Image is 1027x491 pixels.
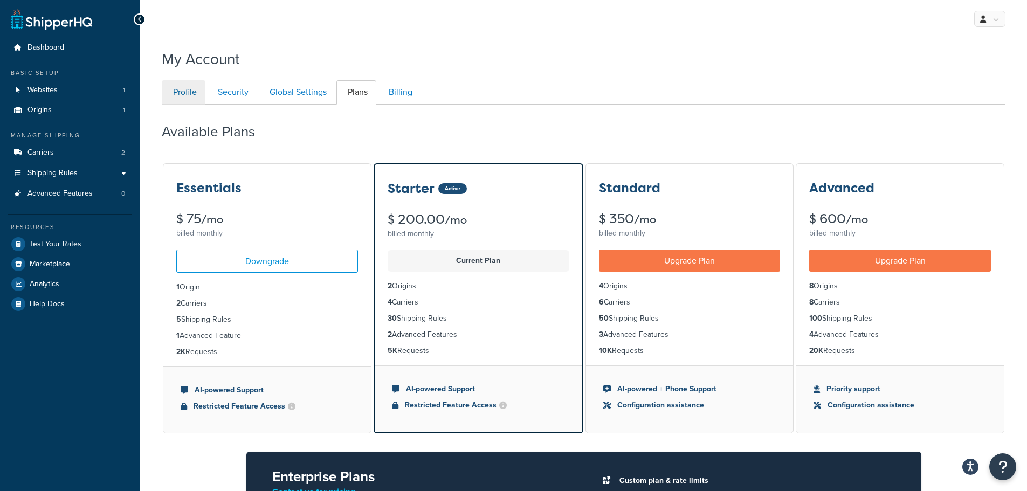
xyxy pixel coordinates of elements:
li: Configuration assistance [814,399,987,411]
span: 2 [121,148,125,157]
li: Marketplace [8,254,132,274]
strong: 2K [176,346,185,357]
a: Help Docs [8,294,132,314]
a: Plans [336,80,376,105]
span: 1 [123,106,125,115]
li: Origins [599,280,781,292]
a: Advanced Features 0 [8,184,132,204]
li: Advanced Feature [176,330,358,342]
strong: 4 [599,280,603,292]
li: Origins [388,280,569,292]
h3: Standard [599,181,660,195]
li: Custom plan & rate limits [614,473,895,488]
strong: 1 [176,330,180,341]
small: /mo [634,212,656,227]
strong: 30 [388,313,397,324]
a: Upgrade Plan [599,250,781,272]
div: $ 75 [176,212,358,226]
h3: Essentials [176,181,242,195]
strong: 8 [809,296,814,308]
span: Analytics [30,280,59,289]
strong: 4 [809,329,814,340]
div: billed monthly [388,226,569,241]
span: Help Docs [30,300,65,309]
span: 0 [121,189,125,198]
a: Websites 1 [8,80,132,100]
div: $ 350 [599,212,781,226]
li: Carriers [176,298,358,309]
div: Manage Shipping [8,131,132,140]
strong: 1 [176,281,180,293]
li: Origins [809,280,991,292]
strong: 2 [388,280,392,292]
a: Security [206,80,257,105]
a: ShipperHQ Home [11,8,92,30]
small: /mo [201,212,223,227]
a: Carriers 2 [8,143,132,163]
a: Origins 1 [8,100,132,120]
h1: My Account [162,49,239,70]
li: Origins [8,100,132,120]
li: Restricted Feature Access [392,399,565,411]
small: /mo [846,212,868,227]
h2: Available Plans [162,124,271,140]
div: Resources [8,223,132,232]
li: Advanced Features [809,329,991,341]
a: Downgrade [176,250,358,273]
strong: 2 [388,329,392,340]
li: Carriers [809,296,991,308]
a: Shipping Rules [8,163,132,183]
strong: 3 [599,329,603,340]
strong: 20K [809,345,823,356]
li: AI-powered Support [181,384,354,396]
span: Test Your Rates [30,240,81,249]
li: Requests [809,345,991,357]
button: Open Resource Center [989,453,1016,480]
li: Carriers [599,296,781,308]
div: Basic Setup [8,68,132,78]
div: billed monthly [599,226,781,241]
li: Requests [388,345,569,357]
li: Advanced Features [599,329,781,341]
li: Shipping Rules [176,314,358,326]
h3: Starter [388,182,435,196]
li: AI-powered + Phone Support [603,383,776,395]
a: Test Your Rates [8,234,132,254]
strong: 5 [176,314,181,325]
a: Dashboard [8,38,132,58]
span: Carriers [27,148,54,157]
span: Origins [27,106,52,115]
div: $ 200.00 [388,213,569,226]
li: AI-powered Support [392,383,565,395]
a: Analytics [8,274,132,294]
li: Configuration assistance [603,399,776,411]
p: Current Plan [394,253,563,268]
li: Shipping Rules [388,313,569,324]
strong: 2 [176,298,181,309]
div: Active [438,183,467,194]
h2: Enterprise Plans [272,469,567,485]
li: Advanced Features [8,184,132,204]
li: Carriers [388,296,569,308]
a: Upgrade Plan [809,250,991,272]
li: Websites [8,80,132,100]
strong: 10K [599,345,612,356]
strong: 5K [388,345,397,356]
strong: 100 [809,313,822,324]
h3: Advanced [809,181,874,195]
div: billed monthly [176,226,358,241]
span: Shipping Rules [27,169,78,178]
strong: 8 [809,280,814,292]
span: Dashboard [27,43,64,52]
li: Restricted Feature Access [181,400,354,412]
div: billed monthly [809,226,991,241]
small: /mo [445,212,467,227]
span: 1 [123,86,125,95]
li: Requests [176,346,358,358]
li: Requests [599,345,781,357]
